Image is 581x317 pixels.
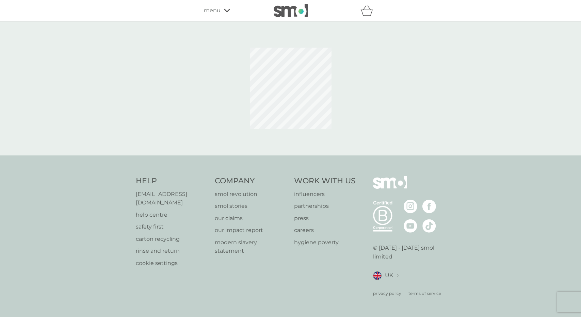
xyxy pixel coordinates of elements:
[360,4,377,17] div: basket
[136,222,208,231] a: safety first
[422,219,436,233] img: visit the smol Tiktok page
[294,176,356,186] h4: Work With Us
[373,244,446,261] p: © [DATE] - [DATE] smol limited
[294,214,356,223] a: press
[294,190,356,199] a: influencers
[215,190,287,199] a: smol revolution
[136,235,208,244] a: carton recycling
[215,226,287,235] a: our impact report
[136,211,208,219] a: help centre
[136,190,208,207] a: [EMAIL_ADDRESS][DOMAIN_NAME]
[274,4,308,17] img: smol
[215,238,287,255] a: modern slavery statement
[373,290,401,297] a: privacy policy
[215,176,287,186] h4: Company
[408,290,441,297] a: terms of service
[373,271,382,280] img: UK flag
[294,226,356,235] a: careers
[294,238,356,247] a: hygiene poverty
[404,219,417,233] img: visit the smol Youtube page
[136,176,208,186] h4: Help
[136,259,208,268] a: cookie settings
[294,202,356,211] a: partnerships
[404,200,417,213] img: visit the smol Instagram page
[215,202,287,211] a: smol stories
[204,6,221,15] span: menu
[373,176,407,199] img: smol
[136,247,208,255] a: rinse and return
[397,274,399,278] img: select a new location
[215,214,287,223] a: our claims
[422,200,436,213] img: visit the smol Facebook page
[385,271,393,280] span: UK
